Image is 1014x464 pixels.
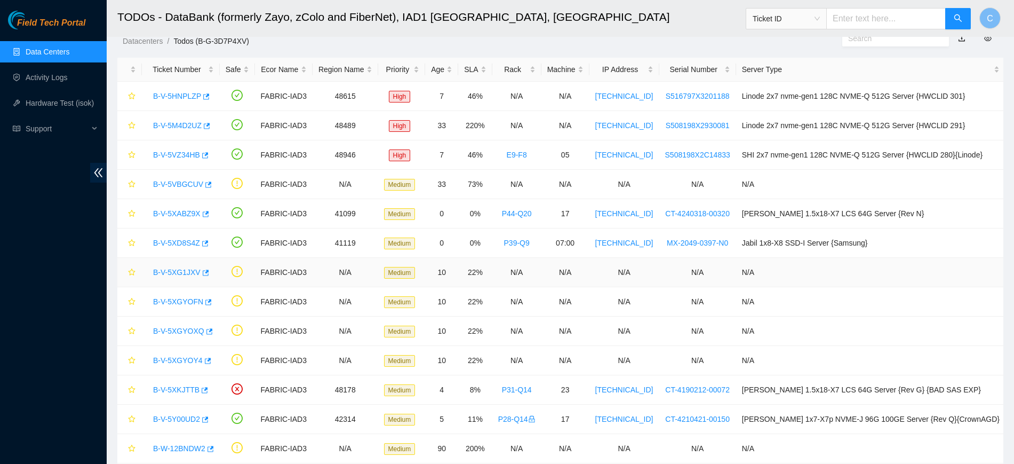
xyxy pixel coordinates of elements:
[153,268,201,277] a: B-V-5XG1JXV
[458,140,492,170] td: 46%
[384,208,416,220] span: Medium
[231,148,243,160] span: check-circle
[313,434,378,463] td: N/A
[425,229,458,258] td: 0
[128,327,135,336] span: star
[231,354,243,365] span: exclamation-circle
[231,383,243,395] span: close-circle
[665,151,730,159] a: S508198X2C14833
[848,33,935,44] input: Search
[231,413,243,424] span: check-circle
[255,111,313,140] td: FABRIC-IAD3
[255,140,313,170] td: FABRIC-IAD3
[541,111,589,140] td: N/A
[153,297,203,306] a: B-V-5XGYOFN
[90,163,107,183] span: double-left
[458,170,492,199] td: 73%
[492,111,541,140] td: N/A
[541,140,589,170] td: 05
[458,434,492,463] td: 200%
[167,37,169,45] span: /
[458,317,492,346] td: 22%
[736,346,1005,375] td: N/A
[313,111,378,140] td: 48489
[384,355,416,367] span: Medium
[595,415,653,423] a: [TECHNICAL_ID]
[736,434,1005,463] td: N/A
[425,346,458,375] td: 10
[313,229,378,258] td: 41119
[384,326,416,337] span: Medium
[595,386,653,394] a: [TECHNICAL_ID]
[595,92,653,100] a: [TECHNICAL_ID]
[425,82,458,111] td: 7
[255,170,313,199] td: FABRIC-IAD3
[255,317,313,346] td: FABRIC-IAD3
[128,269,135,277] span: star
[123,37,163,45] a: Datacenters
[589,317,659,346] td: N/A
[498,415,536,423] a: P28-Q14lock
[255,229,313,258] td: FABRIC-IAD3
[987,12,993,25] span: C
[659,317,736,346] td: N/A
[313,199,378,229] td: 41099
[458,258,492,287] td: 22%
[541,434,589,463] td: N/A
[123,234,136,251] button: star
[255,405,313,434] td: FABRIC-IAD3
[153,151,200,159] a: B-V-5VZ34HB
[753,11,820,27] span: Ticket ID
[26,73,68,82] a: Activity Logs
[128,180,135,189] span: star
[231,90,243,101] span: check-circle
[492,170,541,199] td: N/A
[128,92,135,101] span: star
[26,118,89,139] span: Support
[425,375,458,405] td: 4
[425,317,458,346] td: 10
[255,199,313,229] td: FABRIC-IAD3
[945,8,971,29] button: search
[313,170,378,199] td: N/A
[659,346,736,375] td: N/A
[589,287,659,317] td: N/A
[736,170,1005,199] td: N/A
[255,258,313,287] td: FABRIC-IAD3
[659,434,736,463] td: N/A
[313,405,378,434] td: 42314
[231,178,243,189] span: exclamation-circle
[313,82,378,111] td: 48615
[659,258,736,287] td: N/A
[595,151,653,159] a: [TECHNICAL_ID]
[231,442,243,453] span: exclamation-circle
[492,346,541,375] td: N/A
[528,415,536,423] span: lock
[458,229,492,258] td: 0%
[589,346,659,375] td: N/A
[389,91,411,103] span: High
[128,298,135,306] span: star
[541,199,589,229] td: 17
[123,117,136,134] button: star
[458,82,492,111] td: 46%
[313,140,378,170] td: 48946
[231,119,243,130] span: check-circle
[173,37,249,45] a: Todos (B-G-3D7P4XV)
[958,34,965,43] a: download
[425,258,458,287] td: 10
[492,434,541,463] td: N/A
[255,375,313,405] td: FABRIC-IAD3
[123,88,136,105] button: star
[128,122,135,130] span: star
[26,99,94,107] a: Hardware Test (isok)
[665,209,730,218] a: CT-4240318-00320
[123,205,136,222] button: star
[736,199,1005,229] td: [PERSON_NAME] 1.5x18-X7 LCS 64G Server {Rev N}
[665,415,730,423] a: CT-4210421-00150
[384,238,416,249] span: Medium
[153,180,203,188] a: B-V-5VBGCUV
[541,375,589,405] td: 23
[153,239,200,247] a: B-V-5XD8S4Z
[389,150,411,161] span: High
